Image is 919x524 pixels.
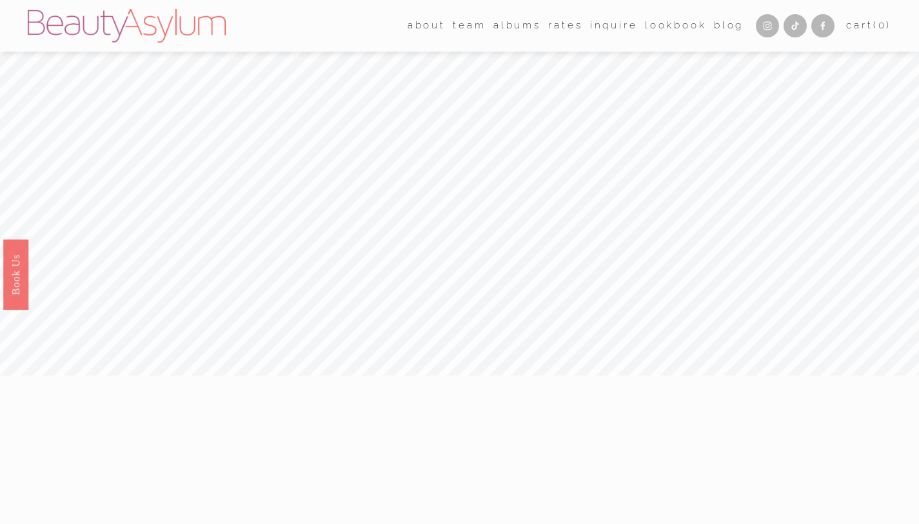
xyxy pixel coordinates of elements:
[3,239,28,310] a: Book Us
[878,19,887,31] span: 0
[873,19,891,31] span: ( )
[493,16,541,36] a: albums
[408,16,446,36] a: folder dropdown
[548,16,582,36] a: Rates
[408,17,446,35] span: about
[453,17,486,35] span: team
[645,16,707,36] a: Lookbook
[811,14,835,37] a: Facebook
[453,16,486,36] a: folder dropdown
[590,16,638,36] a: Inquire
[714,16,744,36] a: Blog
[28,9,226,43] img: Beauty Asylum | Bridal Hair &amp; Makeup Charlotte &amp; Atlanta
[846,17,891,35] a: 0 items in cart
[756,14,779,37] a: Instagram
[784,14,807,37] a: TikTok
